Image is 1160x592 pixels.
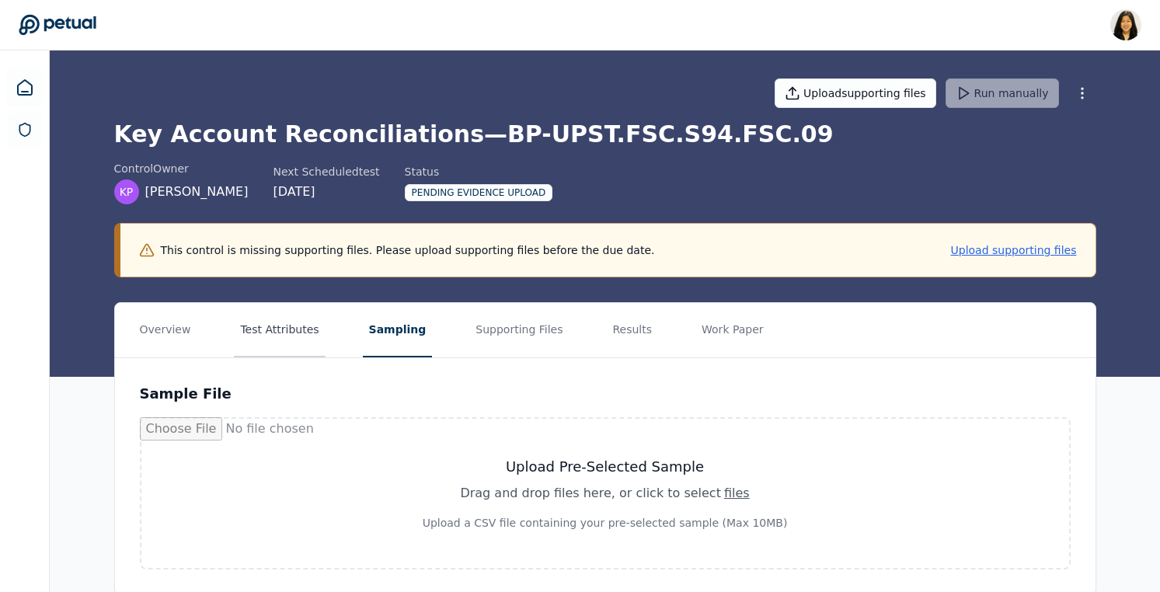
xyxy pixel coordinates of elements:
[19,14,96,36] a: Go to Dashboard
[134,303,197,357] button: Overview
[115,303,1096,357] nav: Tabs
[273,164,379,179] div: Next Scheduled test
[120,184,134,200] span: KP
[234,303,325,357] button: Test Attributes
[179,515,1032,531] p: Upload a CSV file containing your pre-selected sample (Max 10MB)
[114,161,249,176] div: control Owner
[405,184,553,201] div: Pending Evidence Upload
[145,183,249,201] span: [PERSON_NAME]
[363,303,433,357] button: Sampling
[179,456,1032,478] h3: Upload Pre-Selected Sample
[606,303,658,357] button: Results
[946,78,1059,108] button: Run manually
[179,484,1032,503] div: Drag and drop files here , or click to select
[775,78,936,108] button: Uploadsupporting files
[724,484,750,503] div: files
[469,303,569,357] button: Supporting Files
[114,120,1096,148] h1: Key Account Reconciliations — BP-UPST.FSC.S94.FSC.09
[6,69,44,106] a: Dashboard
[273,183,379,201] div: [DATE]
[140,383,232,405] h3: Sample File
[1068,79,1096,107] button: More Options
[695,303,770,357] button: Work Paper
[8,113,42,147] a: SOC 1 Reports
[161,242,655,258] p: This control is missing supporting files. Please upload supporting files before the due date.
[951,242,1077,258] button: Upload supporting files
[1110,9,1141,40] img: Renee Park
[405,164,553,179] div: Status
